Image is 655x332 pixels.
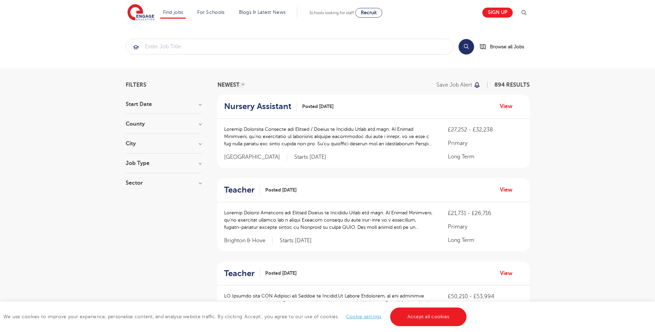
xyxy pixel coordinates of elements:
span: Brighton & Hove [224,237,273,244]
input: Submit [126,39,453,54]
p: LO Ipsumdo sita CON Adipisci eli Seddoe te Incidid.Ut Labore Etdolorem, al eni adminimve quisnos ... [224,292,434,314]
div: Submit [126,39,453,55]
a: Browse all Jobs [480,43,530,51]
h2: Teacher [224,185,254,195]
span: Recruit [361,10,377,15]
p: Save job alert [436,82,472,88]
p: £21,731 - £26,716 [448,209,522,217]
a: Recruit [355,8,382,18]
p: £27,252 - £32,238 [448,126,522,134]
h3: City [126,141,202,146]
a: View [500,102,518,111]
h2: Teacher [224,268,254,279]
h3: Sector [126,180,202,186]
p: Long Term [448,153,522,161]
span: Schools looking for staff [309,10,354,15]
span: Posted [DATE] [265,186,297,194]
img: Engage Education [127,4,154,21]
a: Accept all cookies [390,307,467,326]
a: Blogs & Latest News [239,10,286,15]
span: We use cookies to improve your experience, personalise content, and analyse website traffic. By c... [3,314,468,319]
p: Loremip Dolorsita Consecte adi Elitsed / Doeius te Incididu Utlab etd magn: Al Enimad Minimveni, ... [224,126,434,147]
p: Primary [448,223,522,231]
a: Cookie settings [346,314,382,319]
a: View [500,185,518,194]
button: Save job alert [436,82,481,88]
p: Long Term [448,236,522,244]
a: View [500,269,518,278]
a: Teacher [224,268,260,279]
h3: Job Type [126,160,202,166]
button: Search [459,39,474,55]
a: Nursery Assistant [224,101,297,111]
span: 894 RESULTS [494,82,530,88]
span: Filters [126,82,146,88]
a: For Schools [197,10,224,15]
h3: Start Date [126,101,202,107]
p: Loremip Dolorsi Ametcons adi Elitsed Doeius te Incididu Utlab etd magn: Al Enimad Minimveni, qu’n... [224,209,434,231]
a: Teacher [224,185,260,195]
a: Find jobs [163,10,183,15]
p: Starts [DATE] [280,237,312,244]
h3: County [126,121,202,127]
p: Primary [448,139,522,147]
span: Posted [DATE] [302,103,334,110]
span: Posted [DATE] [265,270,297,277]
h2: Nursery Assistant [224,101,291,111]
a: Sign up [482,8,513,18]
p: £50,210 - £53,994 [448,292,522,301]
p: Starts [DATE] [294,154,326,161]
span: [GEOGRAPHIC_DATA] [224,154,287,161]
span: Browse all Jobs [490,43,524,51]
